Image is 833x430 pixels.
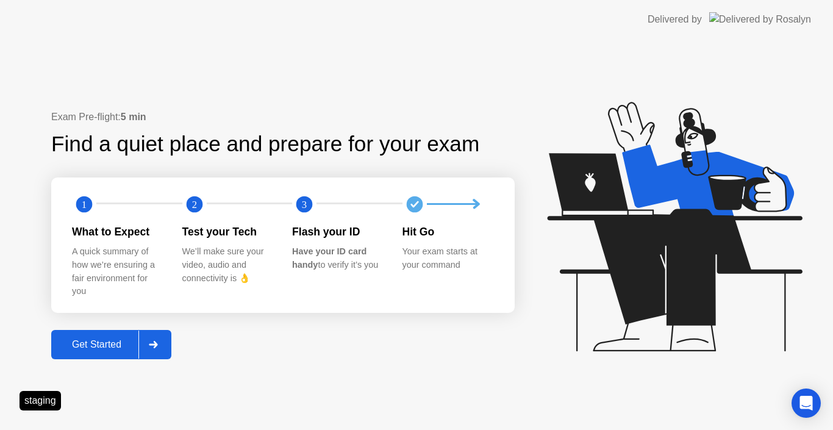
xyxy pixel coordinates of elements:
[292,245,383,271] div: to verify it’s you
[82,199,87,210] text: 1
[292,246,366,270] b: Have your ID card handy
[792,389,821,418] div: Open Intercom Messenger
[72,224,163,240] div: What to Expect
[72,245,163,298] div: A quick summary of how we’re ensuring a fair environment for you
[302,199,307,210] text: 3
[121,112,146,122] b: 5 min
[51,128,481,160] div: Find a quiet place and prepare for your exam
[182,224,273,240] div: Test your Tech
[51,110,515,124] div: Exam Pre-flight:
[402,224,493,240] div: Hit Go
[709,12,811,26] img: Delivered by Rosalyn
[20,391,61,410] div: staging
[292,224,383,240] div: Flash your ID
[402,245,493,271] div: Your exam starts at your command
[55,339,138,350] div: Get Started
[191,199,196,210] text: 2
[182,245,273,285] div: We’ll make sure your video, audio and connectivity is 👌
[51,330,171,359] button: Get Started
[648,12,702,27] div: Delivered by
